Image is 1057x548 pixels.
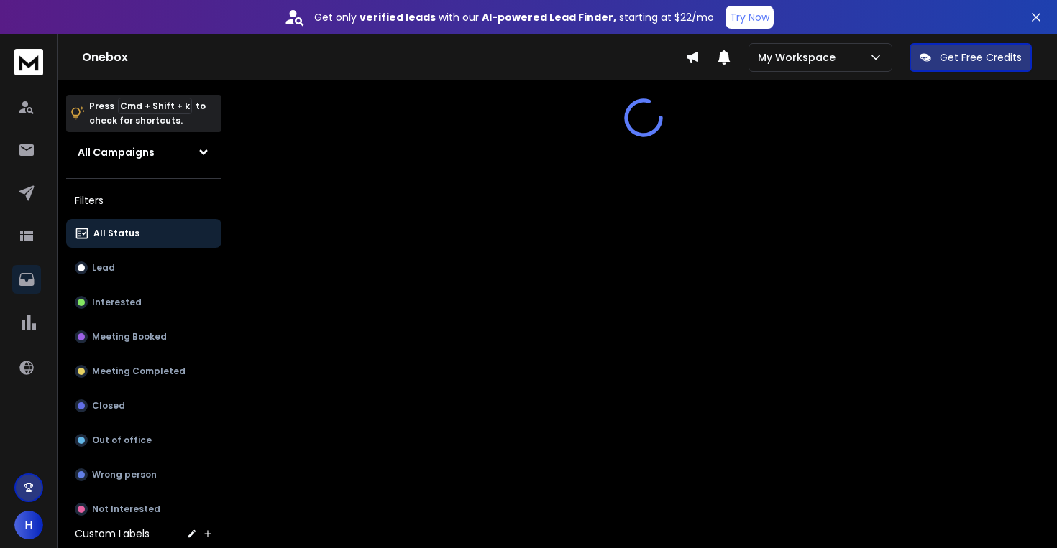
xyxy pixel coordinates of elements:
strong: verified leads [360,10,436,24]
p: Get Free Credits [940,50,1022,65]
button: All Campaigns [66,138,221,167]
p: Get only with our starting at $22/mo [314,10,714,24]
button: Not Interested [66,495,221,524]
button: Closed [66,391,221,420]
p: Out of office [92,435,152,446]
h1: All Campaigns [78,145,155,159]
p: Interested [92,297,142,308]
strong: AI-powered Lead Finder, [482,10,616,24]
img: logo [14,49,43,75]
button: H [14,511,43,539]
p: Press to check for shortcuts. [89,99,206,128]
p: Try Now [730,10,769,24]
button: Get Free Credits [910,43,1032,72]
h3: Filters [66,190,221,210]
p: Meeting Completed [92,366,186,377]
h1: Onebox [82,49,685,66]
p: Meeting Booked [92,331,167,343]
button: All Status [66,219,221,248]
button: Lead [66,254,221,282]
p: My Workspace [758,50,841,65]
button: Meeting Completed [66,357,221,386]
button: Try Now [726,6,774,29]
p: Lead [92,262,115,274]
p: Closed [92,400,125,412]
button: Meeting Booked [66,322,221,351]
button: Interested [66,288,221,317]
p: Wrong person [92,469,157,480]
button: Wrong person [66,460,221,489]
p: All Status [93,228,139,239]
p: Not Interested [92,503,160,515]
h3: Custom Labels [75,526,150,541]
button: Out of office [66,426,221,455]
span: Cmd + Shift + k [118,98,192,114]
